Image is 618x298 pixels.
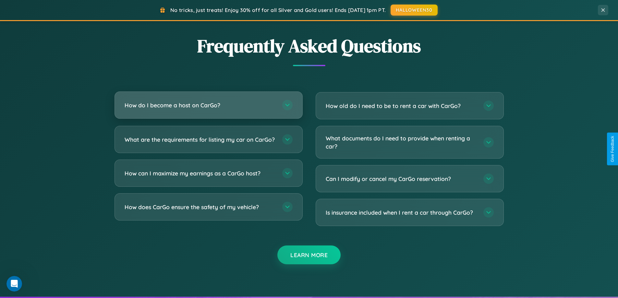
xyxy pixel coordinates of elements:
h3: How do I become a host on CarGo? [125,101,276,109]
div: Give Feedback [610,136,615,162]
button: HALLOWEEN30 [391,5,438,16]
h3: Is insurance included when I rent a car through CarGo? [326,209,477,217]
span: No tricks, just treats! Enjoy 30% off for all Silver and Gold users! Ends [DATE] 1pm PT. [170,7,386,13]
h3: How can I maximize my earnings as a CarGo host? [125,169,276,177]
h2: Frequently Asked Questions [115,33,504,58]
h3: What documents do I need to provide when renting a car? [326,134,477,150]
h3: How does CarGo ensure the safety of my vehicle? [125,203,276,211]
h3: What are the requirements for listing my car on CarGo? [125,136,276,144]
h3: Can I modify or cancel my CarGo reservation? [326,175,477,183]
h3: How old do I need to be to rent a car with CarGo? [326,102,477,110]
iframe: Intercom live chat [6,276,22,292]
button: Learn More [277,245,341,264]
